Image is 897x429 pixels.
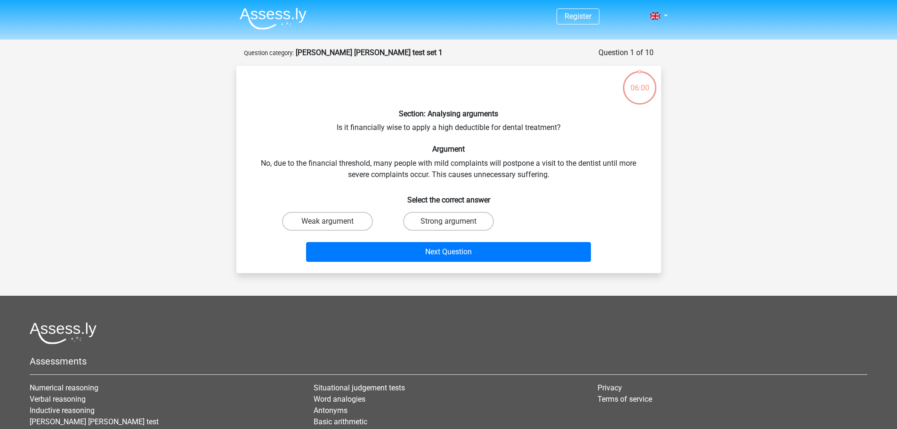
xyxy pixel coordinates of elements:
a: Register [565,12,591,21]
small: Question category: [244,49,294,57]
h6: Argument [251,145,646,154]
a: Privacy [598,383,622,392]
strong: [PERSON_NAME] [PERSON_NAME] test set 1 [296,48,443,57]
div: Is it financially wise to apply a high deductible for dental treatment? No, due to the financial ... [240,73,657,266]
a: Word analogies [314,395,365,404]
button: Next Question [306,242,591,262]
a: Terms of service [598,395,652,404]
img: Assessly logo [30,322,97,344]
a: [PERSON_NAME] [PERSON_NAME] test [30,417,159,426]
h6: Section: Analysing arguments [251,109,646,118]
div: Question 1 of 10 [598,47,654,58]
h5: Assessments [30,356,867,367]
label: Weak argument [282,212,373,231]
a: Verbal reasoning [30,395,86,404]
div: 06:00 [622,70,657,94]
label: Strong argument [403,212,494,231]
a: Inductive reasoning [30,406,95,415]
a: Numerical reasoning [30,383,98,392]
a: Situational judgement tests [314,383,405,392]
img: Assessly [240,8,307,30]
h6: Select the correct answer [251,188,646,204]
a: Antonyms [314,406,347,415]
a: Basic arithmetic [314,417,367,426]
